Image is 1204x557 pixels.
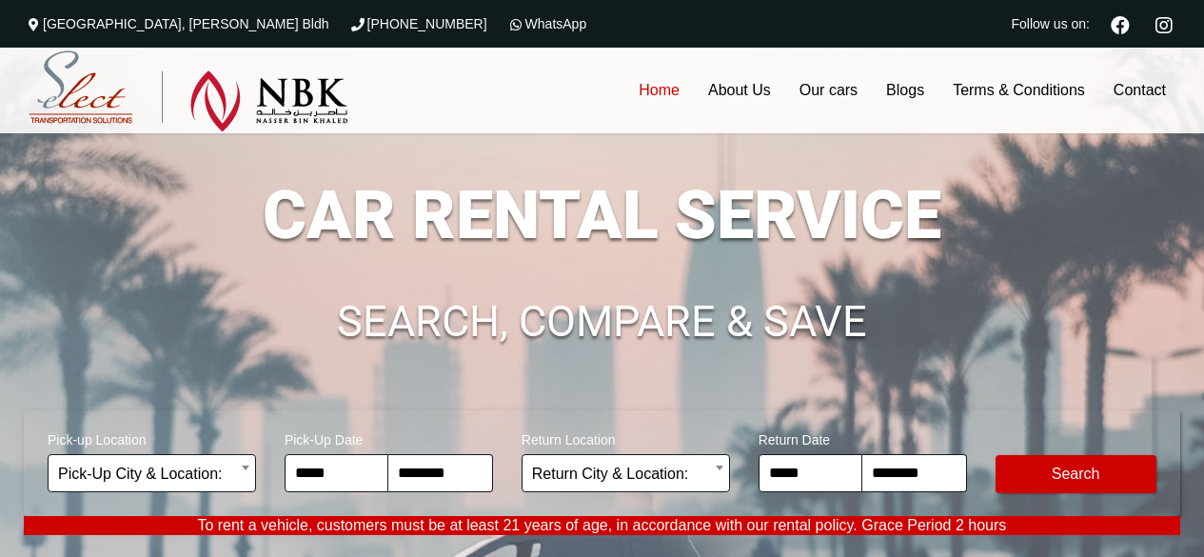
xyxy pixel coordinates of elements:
[996,455,1156,493] button: Modify Search
[506,16,587,31] a: WhatsApp
[48,420,256,454] span: Pick-up Location
[759,420,967,454] span: Return Date
[522,454,730,492] span: Return City & Location:
[48,454,256,492] span: Pick-Up City & Location:
[348,16,487,31] a: [PHONE_NUMBER]
[24,300,1180,344] h1: SEARCH, COMPARE & SAVE
[29,50,348,132] img: Select Rent a Car
[872,48,938,133] a: Blogs
[624,48,694,133] a: Home
[285,420,493,454] span: Pick-Up Date
[1147,13,1180,34] a: Instagram
[24,182,1180,249] h1: CAR RENTAL SERVICE
[785,48,872,133] a: Our cars
[532,455,720,493] span: Return City & Location:
[938,48,1099,133] a: Terms & Conditions
[58,455,246,493] span: Pick-Up City & Location:
[24,516,1180,535] p: To rent a vehicle, customers must be at least 21 years of age, in accordance with our rental poli...
[1099,48,1180,133] a: Contact
[1103,13,1137,34] a: Facebook
[694,48,785,133] a: About Us
[522,420,730,454] span: Return Location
